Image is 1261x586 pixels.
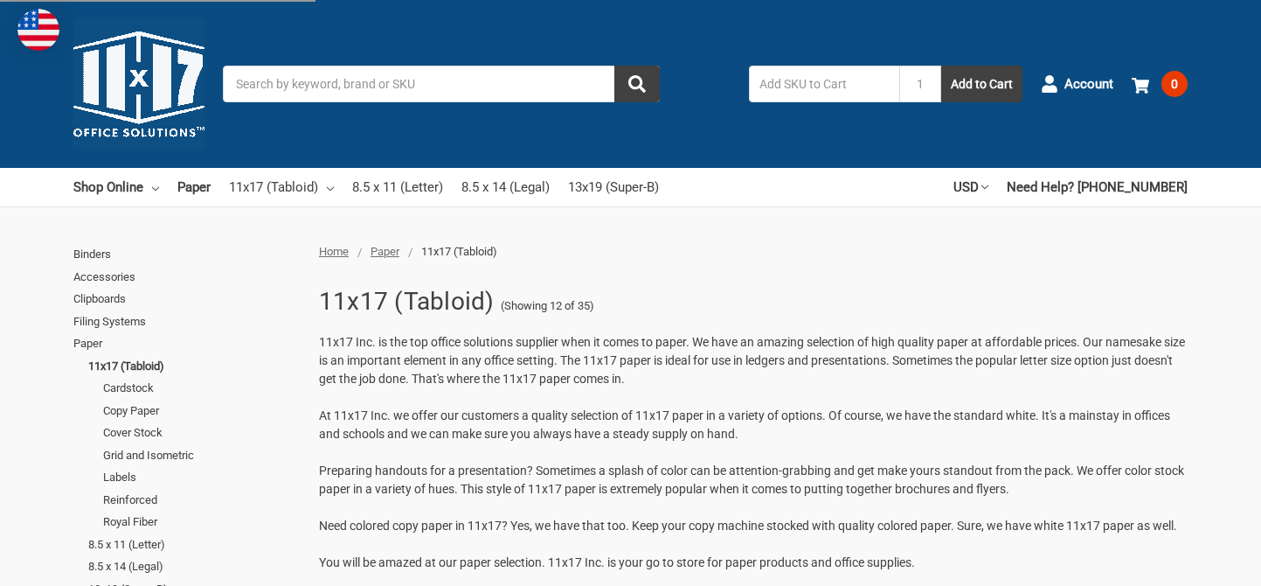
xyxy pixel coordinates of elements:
input: Search by keyword, brand or SKU [223,66,660,102]
a: 8.5 x 14 (Legal) [461,168,550,206]
img: 11x17.com [73,18,204,150]
a: Reinforced [103,489,300,512]
a: Need Help? [PHONE_NUMBER] [1007,168,1188,206]
a: Binders [73,243,300,266]
a: 8.5 x 11 (Letter) [352,168,443,206]
a: 11x17 (Tabloid) [229,168,334,206]
span: Need colored copy paper in 11x17? Yes, we have that too. Keep your copy machine stocked with qual... [319,519,1177,533]
button: Add to Cart [941,66,1022,102]
span: 11x17 (Tabloid) [421,245,497,258]
a: Royal Fiber [103,511,300,534]
a: Grid and Isometric [103,444,300,467]
a: Clipboards [73,288,300,310]
span: (Showing 12 of 35) [501,297,594,315]
a: 8.5 x 14 (Legal) [88,555,300,578]
iframe: Google Customer Reviews [1117,539,1261,586]
a: 8.5 x 11 (Letter) [88,534,300,556]
a: Paper [371,245,399,258]
a: Paper [177,168,211,206]
span: 0 [1161,71,1188,97]
span: Preparing handouts for a presentation? Sometimes a splash of color can be attention-grabbing and ... [319,464,1184,496]
a: Accessories [73,266,300,289]
span: At 11x17 Inc. we offer our customers a quality selection of 11x17 paper in a variety of options. ... [319,408,1170,441]
a: 13x19 (Super-B) [568,168,659,206]
a: 0 [1132,61,1188,107]
a: Shop Online [73,168,159,206]
h1: 11x17 (Tabloid) [319,279,495,324]
span: 11x17 Inc. is the top office solutions supplier when it comes to paper. We have an amazing select... [319,335,1185,386]
a: Paper [73,332,300,355]
span: You will be amazed at our paper selection. 11x17 Inc. is your go to store for paper products and ... [319,555,915,569]
input: Add SKU to Cart [749,66,899,102]
a: USD [953,168,988,206]
a: 11x17 (Tabloid) [88,355,300,378]
a: Cardstock [103,377,300,400]
span: Account [1064,74,1113,94]
a: Filing Systems [73,310,300,333]
a: Copy Paper [103,400,300,422]
a: Cover Stock [103,422,300,444]
img: duty and tax information for United States [17,9,59,51]
a: Account [1041,61,1113,107]
a: Home [319,245,349,258]
a: Labels [103,466,300,489]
